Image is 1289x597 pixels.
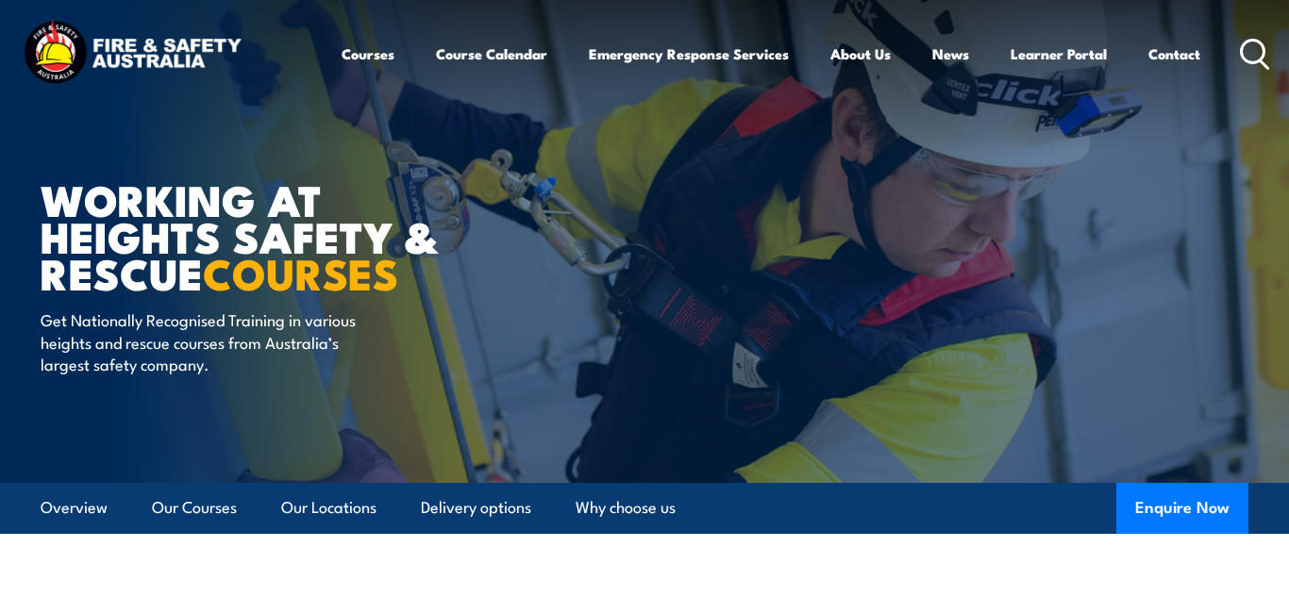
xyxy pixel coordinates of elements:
[830,31,891,76] a: About Us
[1011,31,1107,76] a: Learner Portal
[576,483,676,533] a: Why choose us
[203,240,398,305] strong: COURSES
[1116,483,1248,534] button: Enquire Now
[41,180,507,290] h1: WORKING AT HEIGHTS SAFETY & RESCUE
[421,483,531,533] a: Delivery options
[436,31,547,76] a: Course Calendar
[41,483,108,533] a: Overview
[152,483,237,533] a: Our Courses
[342,31,394,76] a: Courses
[41,308,385,374] p: Get Nationally Recognised Training in various heights and rescue courses from Australia’s largest...
[589,31,789,76] a: Emergency Response Services
[1148,31,1200,76] a: Contact
[932,31,969,76] a: News
[281,483,377,533] a: Our Locations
